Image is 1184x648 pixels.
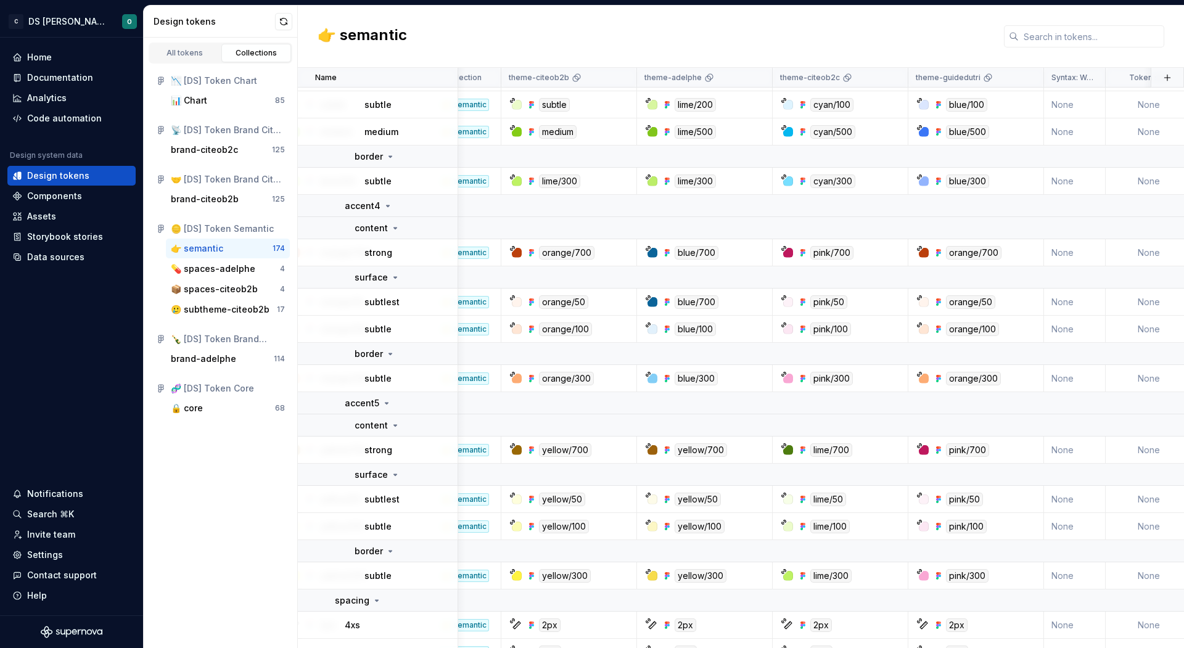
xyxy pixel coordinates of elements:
a: 📊 Chart85 [166,91,290,110]
p: subtle [364,323,392,335]
div: pink/100 [946,520,987,533]
a: Components [7,186,136,206]
button: Contact support [7,565,136,585]
p: border [355,150,383,163]
div: orange/300 [539,372,594,385]
td: None [1044,612,1106,639]
a: Assets [7,207,136,226]
div: subtle [539,98,570,112]
div: pink/300 [946,569,989,583]
div: blue/100 [946,98,987,112]
div: DS [PERSON_NAME] [28,15,107,28]
div: brand-citeob2b [171,193,239,205]
div: Home [27,51,52,64]
div: pink/100 [810,322,851,336]
div: 85 [275,96,285,105]
p: subtle [364,520,392,533]
a: Analytics [7,88,136,108]
div: Storybook stories [27,231,103,243]
div: 4 [280,264,285,274]
td: None [1044,168,1106,195]
button: 📦 spaces-citeob2b4 [166,279,290,299]
p: subtle [364,570,392,582]
p: spacing [335,594,369,607]
td: None [1044,365,1106,392]
p: Syntax: Web [1051,73,1095,83]
div: yellow/700 [539,443,591,457]
p: surface [355,271,388,284]
div: 🪙 [DS] Token Semantic [171,223,285,235]
button: 🥲 subtheme-citeob2b17 [166,300,290,319]
div: Assets [27,210,56,223]
div: Contact support [27,569,97,581]
a: Documentation [7,68,136,88]
div: 2px [675,618,696,632]
div: Settings [27,549,63,561]
a: Storybook stories [7,227,136,247]
div: 2px [946,618,968,632]
p: border [355,348,383,360]
div: Documentation [27,72,93,84]
div: pink/50 [810,295,847,309]
div: lime/300 [675,174,716,188]
div: 125 [272,145,285,155]
p: subtlest [364,493,400,506]
p: Token set [1129,73,1166,83]
td: None [1044,513,1106,540]
div: 🧬 [DS] Token Core [171,382,285,395]
td: None [1044,118,1106,146]
button: 💊 spaces-adelphe4 [166,259,290,279]
div: brand-citeob2c [171,144,238,156]
p: 4xs [345,619,360,631]
div: cyan/100 [810,98,853,112]
div: yellow/100 [539,520,589,533]
div: orange/300 [946,372,1001,385]
div: lime/100 [810,520,850,533]
div: Invite team [27,528,75,541]
button: Help [7,586,136,605]
p: accent4 [345,200,380,212]
div: blue/700 [675,246,718,260]
button: brand-citeob2c125 [166,140,290,160]
p: medium [364,126,398,138]
div: lime/200 [675,98,716,112]
div: pink/700 [946,443,989,457]
div: brand-adelphe [171,353,236,365]
div: orange/700 [539,246,594,260]
td: None [1044,316,1106,343]
div: 4 [280,284,285,294]
button: brand-citeob2b125 [166,189,290,209]
td: None [1044,239,1106,266]
div: 114 [274,354,285,364]
div: 🔒 core [171,402,203,414]
div: orange/50 [539,295,588,309]
div: 👉 semantic [171,242,223,255]
div: pink/300 [810,372,853,385]
a: Design tokens [7,166,136,186]
input: Search in tokens... [1019,25,1164,47]
td: None [1044,289,1106,316]
p: Name [315,73,337,83]
div: blue/700 [675,295,718,309]
button: 🔒 core68 [166,398,290,418]
a: Code automation [7,109,136,128]
div: Help [27,589,47,602]
div: medium [539,125,577,139]
a: Invite team [7,525,136,544]
h2: 👉 semantic [318,25,407,47]
div: 📊 Chart [171,94,207,107]
div: lime/700 [810,443,852,457]
p: subtle [364,372,392,385]
svg: Supernova Logo [41,626,102,638]
div: yellow/50 [539,493,585,506]
div: Data sources [27,251,84,263]
div: O [127,17,132,27]
td: None [1044,437,1106,464]
div: 🍾 [DS] Token Brand Adelphe [171,333,285,345]
div: lime/300 [810,569,852,583]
